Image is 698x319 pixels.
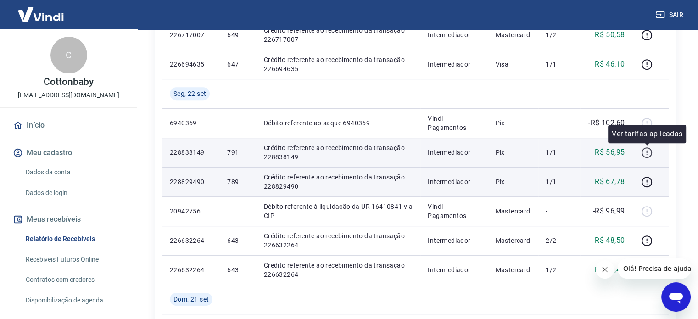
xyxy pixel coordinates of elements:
[612,129,682,140] p: Ver tarifas aplicadas
[170,118,212,128] p: 6940369
[428,202,480,220] p: Vindi Pagamentos
[264,231,413,250] p: Crédito referente ao recebimento da transação 226632264
[227,265,249,274] p: 643
[546,30,573,39] p: 1/2
[22,229,126,248] a: Relatório de Recebíveis
[546,177,573,186] p: 1/1
[227,236,249,245] p: 643
[661,282,691,312] iframe: Botão para abrir a janela de mensagens
[11,143,126,163] button: Meu cadastro
[596,260,614,279] iframe: Fechar mensagem
[170,30,212,39] p: 226717007
[264,26,413,44] p: Crédito referente ao recebimento da transação 226717007
[595,147,625,158] p: R$ 56,95
[44,77,94,87] p: Cottonbaby
[595,29,625,40] p: R$ 50,58
[428,236,480,245] p: Intermediador
[173,295,209,304] span: Dom, 21 set
[11,0,71,28] img: Vindi
[22,250,126,269] a: Recebíveis Futuros Online
[588,118,625,129] p: -R$ 102,60
[546,148,573,157] p: 1/1
[50,37,87,73] div: C
[11,115,126,135] a: Início
[495,148,531,157] p: Pix
[18,90,119,100] p: [EMAIL_ADDRESS][DOMAIN_NAME]
[227,148,249,157] p: 791
[22,184,126,202] a: Dados de login
[428,30,480,39] p: Intermediador
[264,55,413,73] p: Crédito referente ao recebimento da transação 226694635
[264,118,413,128] p: Débito referente ao saque 6940369
[495,207,531,216] p: Mastercard
[11,209,126,229] button: Meus recebíveis
[495,60,531,69] p: Visa
[22,291,126,310] a: Disponibilização de agenda
[264,261,413,279] p: Crédito referente ao recebimento da transação 226632264
[593,206,625,217] p: -R$ 96,99
[264,173,413,191] p: Crédito referente ao recebimento da transação 228829490
[428,60,480,69] p: Intermediador
[170,60,212,69] p: 226694635
[227,30,249,39] p: 649
[595,176,625,187] p: R$ 67,78
[595,59,625,70] p: R$ 46,10
[495,177,531,186] p: Pix
[654,6,687,23] button: Sair
[546,60,573,69] p: 1/1
[546,265,573,274] p: 1/2
[264,143,413,162] p: Crédito referente ao recebimento da transação 228838149
[495,30,531,39] p: Mastercard
[546,236,573,245] p: 2/2
[428,114,480,132] p: Vindi Pagamentos
[546,118,573,128] p: -
[170,236,212,245] p: 226632264
[428,148,480,157] p: Intermediador
[495,118,531,128] p: Pix
[595,264,625,275] p: R$ 48,49
[428,177,480,186] p: Intermediador
[227,60,249,69] p: 647
[227,177,249,186] p: 789
[495,236,531,245] p: Mastercard
[170,177,212,186] p: 228829490
[170,207,212,216] p: 20942756
[170,148,212,157] p: 228838149
[170,265,212,274] p: 226632264
[546,207,573,216] p: -
[264,202,413,220] p: Débito referente à liquidação da UR 16410841 via CIP
[428,265,480,274] p: Intermediador
[595,235,625,246] p: R$ 48,50
[173,89,206,98] span: Seg, 22 set
[22,163,126,182] a: Dados da conta
[6,6,77,14] span: Olá! Precisa de ajuda?
[22,270,126,289] a: Contratos com credores
[495,265,531,274] p: Mastercard
[618,258,691,279] iframe: Mensagem da empresa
